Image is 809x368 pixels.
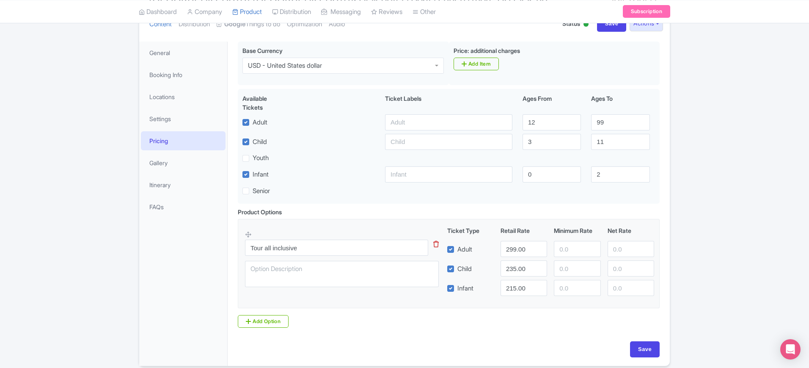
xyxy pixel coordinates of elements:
[444,226,497,235] div: Ticket Type
[238,315,289,328] a: Add Option
[380,94,517,112] div: Ticket Labels
[179,11,210,38] a: Distribution
[501,241,547,257] input: 0.0
[501,260,547,277] input: 0.0
[608,280,654,296] input: 0.0
[604,226,658,235] div: Net Rate
[224,19,245,29] strong: Google
[329,11,345,38] a: Audio
[141,197,226,216] a: FAQs
[287,11,322,38] a: Optimization
[385,114,512,130] input: Adult
[217,11,280,38] a: GoogleThings to do
[454,58,499,70] a: Add Item
[517,94,586,112] div: Ages From
[141,65,226,84] a: Booking Info
[141,87,226,106] a: Locations
[253,137,267,147] label: Child
[457,284,473,293] label: Infant
[242,94,288,112] div: Available Tickets
[253,118,267,127] label: Adult
[562,19,580,28] span: Status
[608,241,654,257] input: 0.0
[385,134,512,150] input: Child
[253,186,270,196] label: Senior
[141,131,226,150] a: Pricing
[554,280,600,296] input: 0.0
[149,11,172,38] a: Content
[586,94,655,112] div: Ages To
[630,16,663,31] button: Actions
[242,47,283,54] span: Base Currency
[238,208,282,216] div: Product Options
[141,153,226,172] a: Gallery
[141,43,226,62] a: General
[454,46,520,55] label: Price: additional charges
[245,240,428,256] input: Option Name
[630,341,660,357] input: Save
[141,109,226,128] a: Settings
[253,153,269,163] label: Youth
[582,18,590,31] div: Active
[554,241,600,257] input: 0.0
[253,170,269,180] label: Infant
[550,226,604,235] div: Minimum Rate
[597,16,627,32] input: Save
[554,260,600,277] input: 0.0
[248,62,322,69] div: USD - United States dollar
[385,166,512,183] input: Infant
[780,339,801,360] div: Open Intercom Messenger
[457,245,472,255] label: Adult
[141,175,226,194] a: Itinerary
[501,280,547,296] input: 0.0
[497,226,550,235] div: Retail Rate
[623,5,670,18] a: Subscription
[457,264,472,274] label: Child
[608,260,654,277] input: 0.0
